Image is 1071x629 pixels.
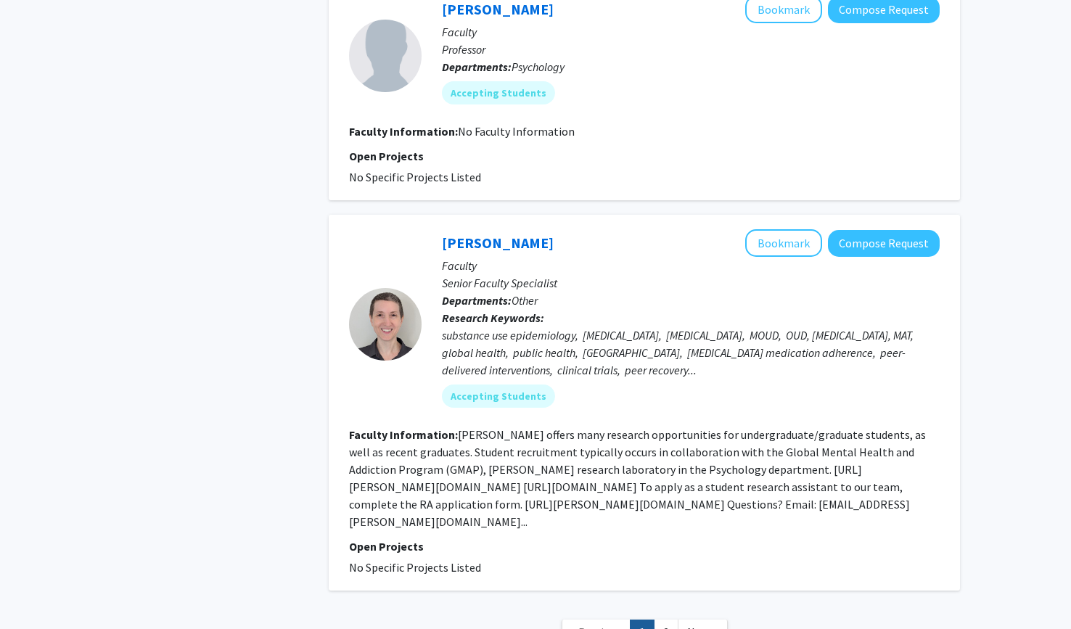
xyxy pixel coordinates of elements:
[349,124,458,139] b: Faculty Information:
[442,385,555,408] mat-chip: Accepting Students
[442,59,512,74] b: Departments:
[442,257,940,274] p: Faculty
[349,427,926,529] fg-read-more: [PERSON_NAME] offers many research opportunities for undergraduate/graduate students, as well as ...
[512,59,565,74] span: Psychology
[828,230,940,257] button: Compose Request to Amy Billing
[442,41,940,58] p: Professor
[458,124,575,139] span: No Faculty Information
[349,560,481,575] span: No Specific Projects Listed
[745,229,822,257] button: Add Amy Billing to Bookmarks
[349,427,458,442] b: Faculty Information:
[11,564,62,618] iframe: Chat
[442,311,544,325] b: Research Keywords:
[442,293,512,308] b: Departments:
[349,538,940,555] p: Open Projects
[442,274,940,292] p: Senior Faculty Specialist
[349,147,940,165] p: Open Projects
[442,326,940,379] div: substance use epidemiology, [MEDICAL_DATA], [MEDICAL_DATA], MOUD, OUD, [MEDICAL_DATA], MAT, globa...
[442,81,555,104] mat-chip: Accepting Students
[442,234,554,252] a: [PERSON_NAME]
[349,170,481,184] span: No Specific Projects Listed
[442,23,940,41] p: Faculty
[512,293,538,308] span: Other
